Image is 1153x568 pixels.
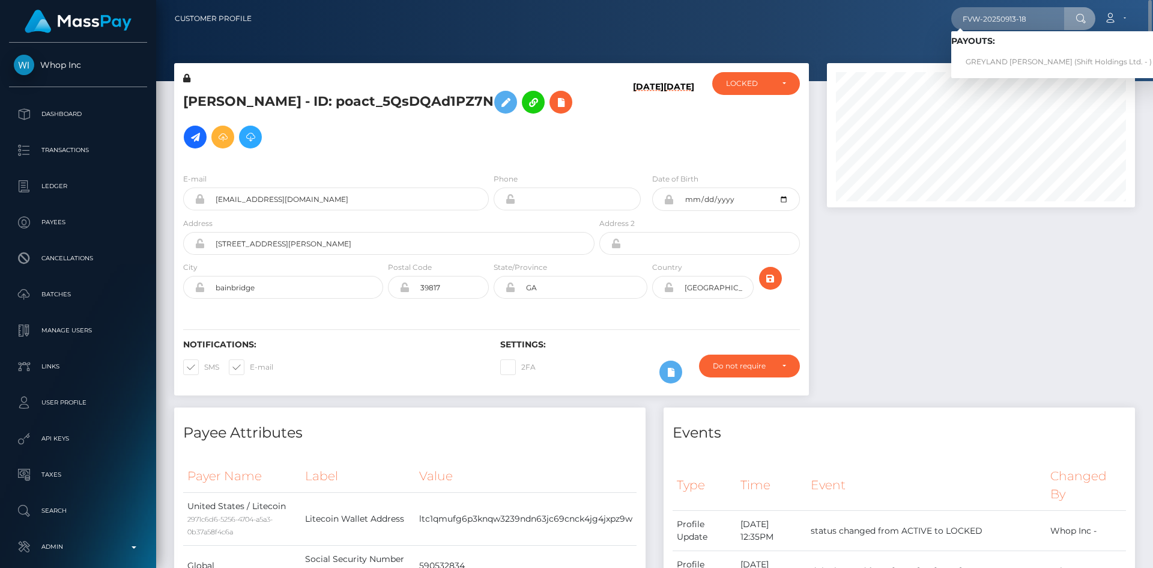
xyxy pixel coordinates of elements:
th: Changed By [1046,460,1126,511]
a: Customer Profile [175,6,252,31]
label: Country [652,262,682,273]
p: Admin [14,538,142,556]
button: Do not require [699,355,800,377]
a: Taxes [9,460,147,490]
div: Do not require [713,361,772,371]
label: E-mail [229,359,273,375]
label: SMS [183,359,219,375]
p: API Keys [14,430,142,448]
label: Phone [494,174,518,185]
a: Links [9,352,147,382]
p: Transactions [14,141,142,159]
a: Batches [9,279,147,310]
p: Dashboard [14,105,142,123]
p: Cancellations [14,249,142,267]
th: Value [415,460,637,493]
a: Cancellations [9,243,147,273]
span: Whop Inc [9,60,147,70]
a: Initiate Payout [184,126,207,148]
a: Payees [9,207,147,237]
img: Whop Inc [14,55,34,75]
label: Date of Birth [652,174,698,185]
h6: [DATE] [633,82,664,159]
td: [DATE] 12:35PM [736,511,806,551]
a: Transactions [9,135,147,165]
p: Links [14,358,142,376]
p: Batches [14,286,142,304]
a: Dashboard [9,99,147,129]
small: 2971c6d6-5256-4704-a5a3-0b37a58f4c6a [187,515,273,536]
p: Search [14,502,142,520]
h6: Notifications: [183,340,482,350]
p: Ledger [14,177,142,195]
a: Ledger [9,171,147,201]
label: Address 2 [599,218,635,229]
button: LOCKED [712,72,800,95]
th: Time [736,460,806,511]
th: Payer Name [183,460,301,493]
a: Admin [9,532,147,562]
th: Event [806,460,1047,511]
div: LOCKED [726,79,772,88]
a: API Keys [9,424,147,454]
p: Taxes [14,466,142,484]
a: User Profile [9,388,147,418]
td: United States / Litecoin [183,493,301,546]
p: Payees [14,213,142,231]
h6: Settings: [500,340,799,350]
h6: [DATE] [664,82,694,159]
a: Manage Users [9,316,147,346]
label: City [183,262,198,273]
label: Address [183,218,213,229]
h4: Payee Attributes [183,423,637,444]
label: Postal Code [388,262,432,273]
p: User Profile [14,394,142,412]
td: Whop Inc - [1046,511,1126,551]
label: 2FA [500,359,536,375]
label: E-mail [183,174,207,185]
th: Type [673,460,736,511]
img: MassPay Logo [25,10,132,33]
h4: Events [673,423,1126,444]
td: Profile Update [673,511,736,551]
a: Search [9,496,147,526]
p: Manage Users [14,322,142,340]
input: Search... [951,7,1064,30]
th: Label [301,460,415,493]
h5: [PERSON_NAME] - ID: poact_5QsDQAd1PZ7N [183,85,588,154]
td: ltc1qmufg6p3knqw3239ndn63jc69cnck4jg4jxpz9w [415,493,637,546]
label: State/Province [494,262,547,273]
td: Litecoin Wallet Address [301,493,415,546]
td: status changed from ACTIVE to LOCKED [806,511,1047,551]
